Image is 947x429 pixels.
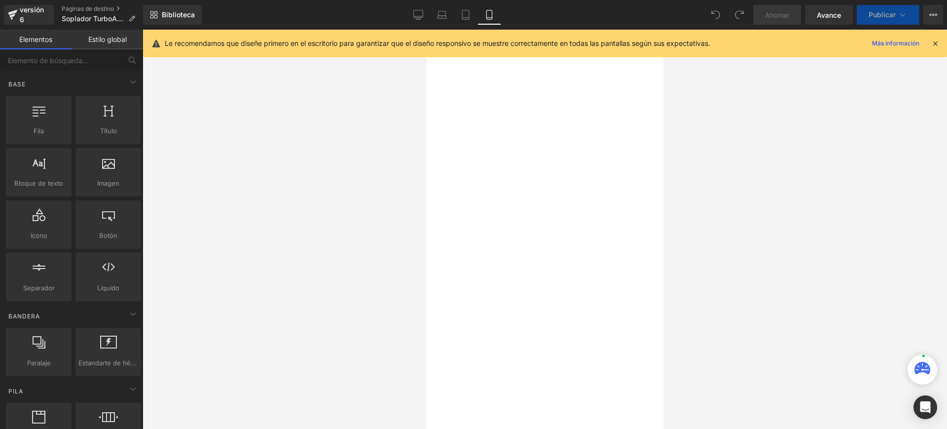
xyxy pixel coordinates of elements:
font: Botón [99,232,117,239]
font: Imagen [97,179,119,187]
font: Estilo global [88,35,127,43]
a: Tableta [454,5,477,25]
a: Más información [868,38,923,49]
font: Biblioteca [162,10,195,19]
font: Separador [23,284,55,292]
font: Líquido [97,284,119,292]
font: Pila [8,388,23,395]
font: Páginas de destino [62,5,114,12]
font: versión 6 [20,5,44,24]
button: Más [923,5,943,25]
font: Bloque de texto [14,179,63,187]
font: Avance [817,11,841,19]
font: Elementos [19,35,52,43]
font: Paralaje [27,359,51,367]
font: Icono [31,232,47,239]
div: Open Intercom Messenger [913,395,937,419]
a: versión 6 [4,5,54,25]
font: Publicar [869,10,896,19]
a: Móvil [477,5,501,25]
button: Publicar [857,5,919,25]
font: Estandarte de héroe [78,359,141,367]
button: Deshacer [706,5,726,25]
font: Le recomendamos que diseñe primero en el escritorio para garantizar que el diseño responsivo se m... [165,39,710,47]
font: Soplador TurboAir® [62,14,126,23]
a: Páginas de destino [62,5,143,13]
a: Computadora portátil [430,5,454,25]
a: Nueva Biblioteca [143,5,202,25]
font: Base [8,80,26,88]
a: De oficina [406,5,430,25]
button: Rehacer [729,5,749,25]
font: Fila [34,127,44,135]
font: Ahorrar [765,11,789,19]
font: Bandera [8,312,40,320]
a: Avance [805,5,853,25]
font: Título [100,127,117,135]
